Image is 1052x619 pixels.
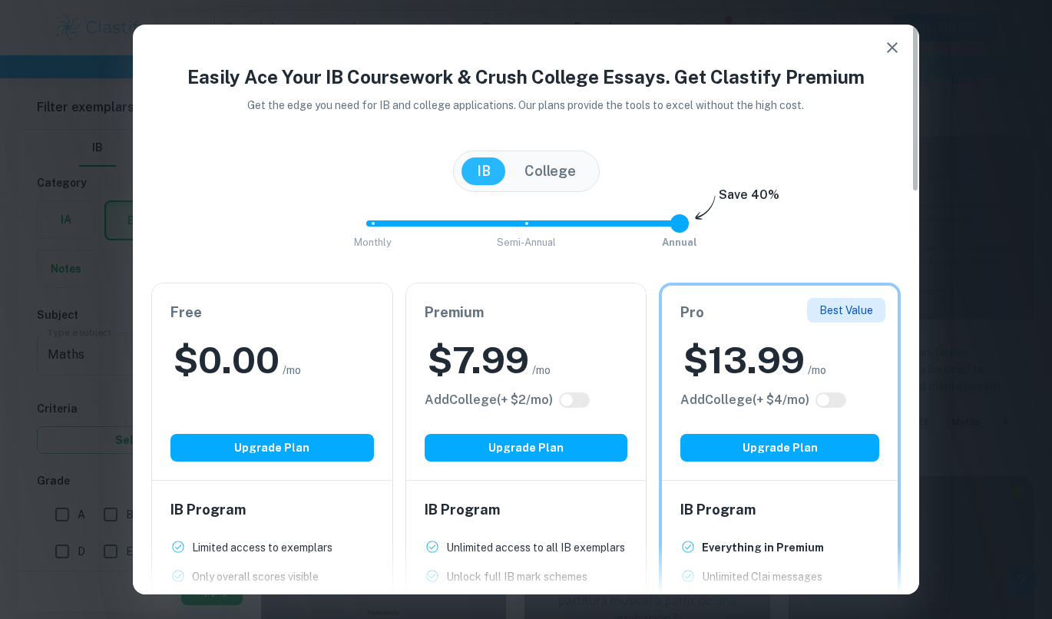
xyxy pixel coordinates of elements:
[680,302,879,323] h6: Pro
[170,499,374,521] h6: IB Program
[509,157,591,185] button: College
[446,539,625,556] p: Unlimited access to all IB exemplars
[428,336,529,385] h2: $ 7.99
[532,362,551,379] span: /mo
[695,195,716,221] img: subscription-arrow.svg
[719,186,779,212] h6: Save 40%
[680,499,879,521] h6: IB Program
[808,362,826,379] span: /mo
[702,539,824,556] p: Everything in Premium
[227,97,826,114] p: Get the edge you need for IB and college applications. Our plans provide the tools to excel witho...
[662,237,697,248] span: Annual
[354,237,392,248] span: Monthly
[680,434,879,462] button: Upgrade Plan
[192,539,332,556] p: Limited access to exemplars
[425,302,628,323] h6: Premium
[425,391,553,409] h6: Click to see all the additional College features.
[425,499,628,521] h6: IB Program
[819,302,873,319] p: Best Value
[680,391,809,409] h6: Click to see all the additional College features.
[170,302,374,323] h6: Free
[151,63,901,91] h4: Easily Ace Your IB Coursework & Crush College Essays. Get Clastify Premium
[497,237,556,248] span: Semi-Annual
[170,434,374,462] button: Upgrade Plan
[425,434,628,462] button: Upgrade Plan
[174,336,280,385] h2: $ 0.00
[283,362,301,379] span: /mo
[683,336,805,385] h2: $ 13.99
[461,157,506,185] button: IB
